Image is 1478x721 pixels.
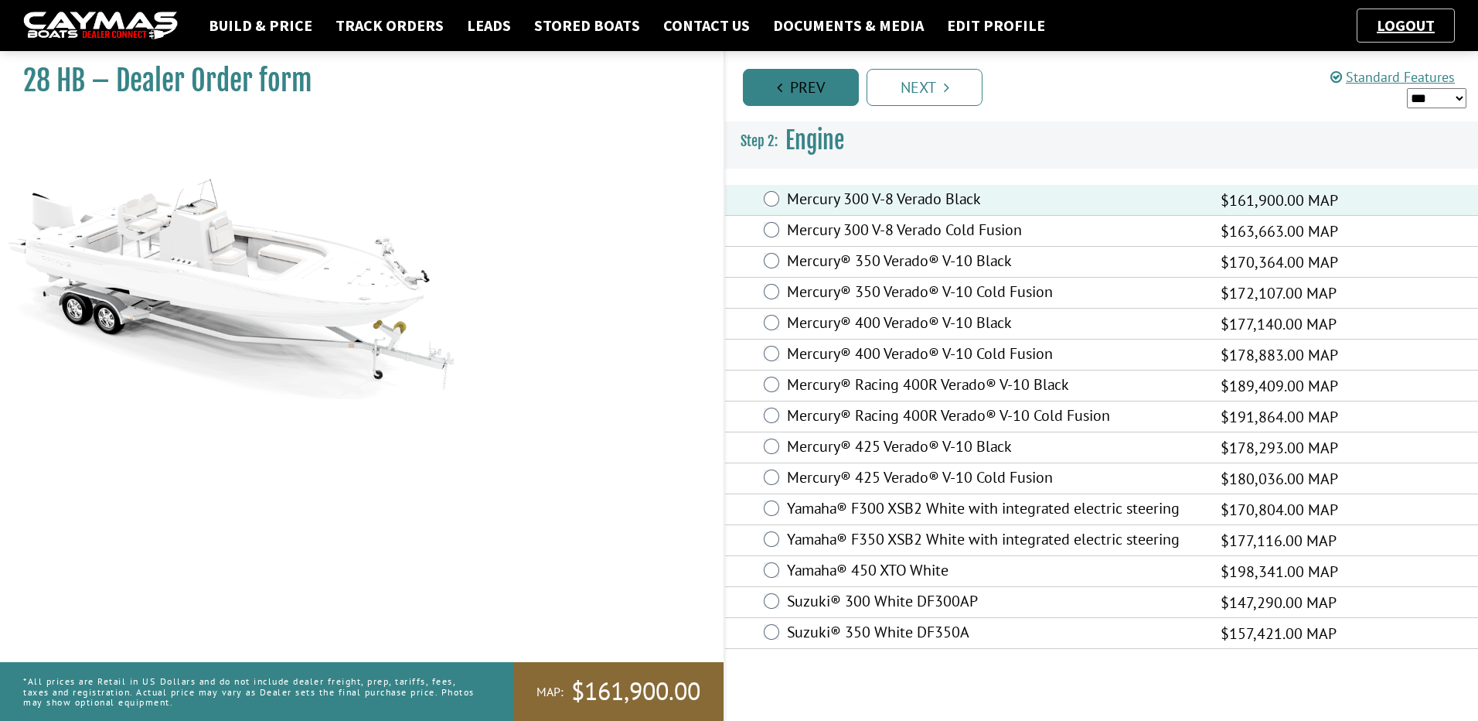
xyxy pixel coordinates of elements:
span: $170,364.00 MAP [1221,251,1338,274]
label: Yamaha® F350 XSB2 White with integrated electric steering [787,530,1201,552]
label: Mercury® Racing 400R Verado® V-10 Black [787,375,1201,398]
label: Mercury® 425 Verado® V-10 Black [787,437,1201,460]
span: MAP: [536,684,564,700]
a: Next [867,69,982,106]
img: caymas-dealer-connect-2ed40d3bc7270c1d8d7ffb4b79bf05adc795679939227970def78ec6f6c03838.gif [23,12,178,40]
a: Build & Price [201,15,320,36]
a: Track Orders [328,15,451,36]
span: $157,421.00 MAP [1221,622,1337,645]
label: Yamaha® 450 XTO White [787,561,1201,583]
p: *All prices are Retail in US Dollars and do not include dealer freight, prep, tariffs, fees, taxe... [23,668,478,715]
label: Mercury® 400 Verado® V-10 Black [787,313,1201,336]
label: Mercury 300 V-8 Verado Cold Fusion [787,220,1201,243]
a: Prev [743,69,859,106]
label: Mercury 300 V-8 Verado Black [787,190,1201,212]
span: $177,140.00 MAP [1221,313,1337,336]
span: $198,341.00 MAP [1221,560,1338,583]
label: Suzuki® 350 White DF350A [787,623,1201,645]
label: Yamaha® F300 XSB2 White with integrated electric steering [787,499,1201,521]
a: Edit Profile [939,15,1053,36]
a: Stored Boats [526,15,648,36]
label: Mercury® 350 Verado® V-10 Black [787,251,1201,274]
span: $170,804.00 MAP [1221,498,1338,521]
a: MAP:$161,900.00 [513,662,724,721]
span: $178,293.00 MAP [1221,436,1338,460]
label: Mercury® 350 Verado® V-10 Cold Fusion [787,282,1201,305]
span: $189,409.00 MAP [1221,374,1338,398]
h3: Engine [725,112,1478,169]
a: Documents & Media [765,15,931,36]
span: $178,883.00 MAP [1221,343,1338,367]
span: $180,036.00 MAP [1221,467,1338,490]
label: Mercury® 400 Verado® V-10 Cold Fusion [787,344,1201,367]
label: Suzuki® 300 White DF300AP [787,592,1201,614]
label: Mercury® Racing 400R Verado® V-10 Cold Fusion [787,406,1201,429]
ul: Pagination [739,67,1478,106]
h1: 28 HB – Dealer Order form [23,63,685,98]
label: Mercury® 425 Verado® V-10 Cold Fusion [787,468,1201,490]
span: $191,864.00 MAP [1221,405,1338,429]
span: $161,900.00 MAP [1221,189,1338,212]
a: Logout [1369,15,1442,35]
span: $177,116.00 MAP [1221,529,1337,552]
span: $172,107.00 MAP [1221,282,1337,305]
span: $161,900.00 [571,675,700,708]
a: Contact Us [656,15,758,36]
a: Standard Features [1330,68,1455,86]
span: $147,290.00 MAP [1221,591,1337,614]
span: $163,663.00 MAP [1221,220,1338,243]
a: Leads [459,15,519,36]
